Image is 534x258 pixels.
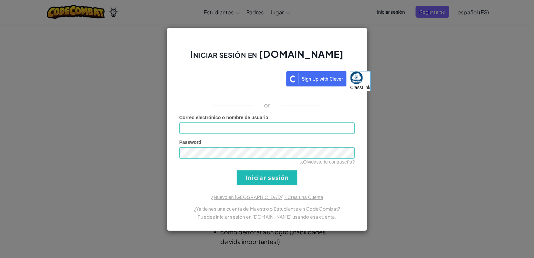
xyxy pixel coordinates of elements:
[179,213,355,221] p: Puedes iniciar sesión en [DOMAIN_NAME] usando esa cuenta.
[286,71,346,86] img: clever_sso_button@2x.png
[350,85,370,90] span: ClassLink
[300,159,355,165] a: ¿Olvidaste tu contraseña?
[179,48,355,67] h2: Iniciar sesión en [DOMAIN_NAME]
[179,205,355,213] p: ¿Ya tienes una cuenta de Maestro o Estudiante en CodeCombat?
[237,170,297,185] input: Iniciar sesión
[179,140,201,145] span: Password
[350,71,363,84] img: classlink-logo-small.png
[211,195,323,200] a: ¿Nuevo en [GEOGRAPHIC_DATA]? Crea una Cuenta
[264,101,270,109] p: or
[160,70,286,85] iframe: Botón Iniciar sesión con Google
[179,115,268,120] span: Correo electrónico o nombre de usuario
[179,114,270,121] label: :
